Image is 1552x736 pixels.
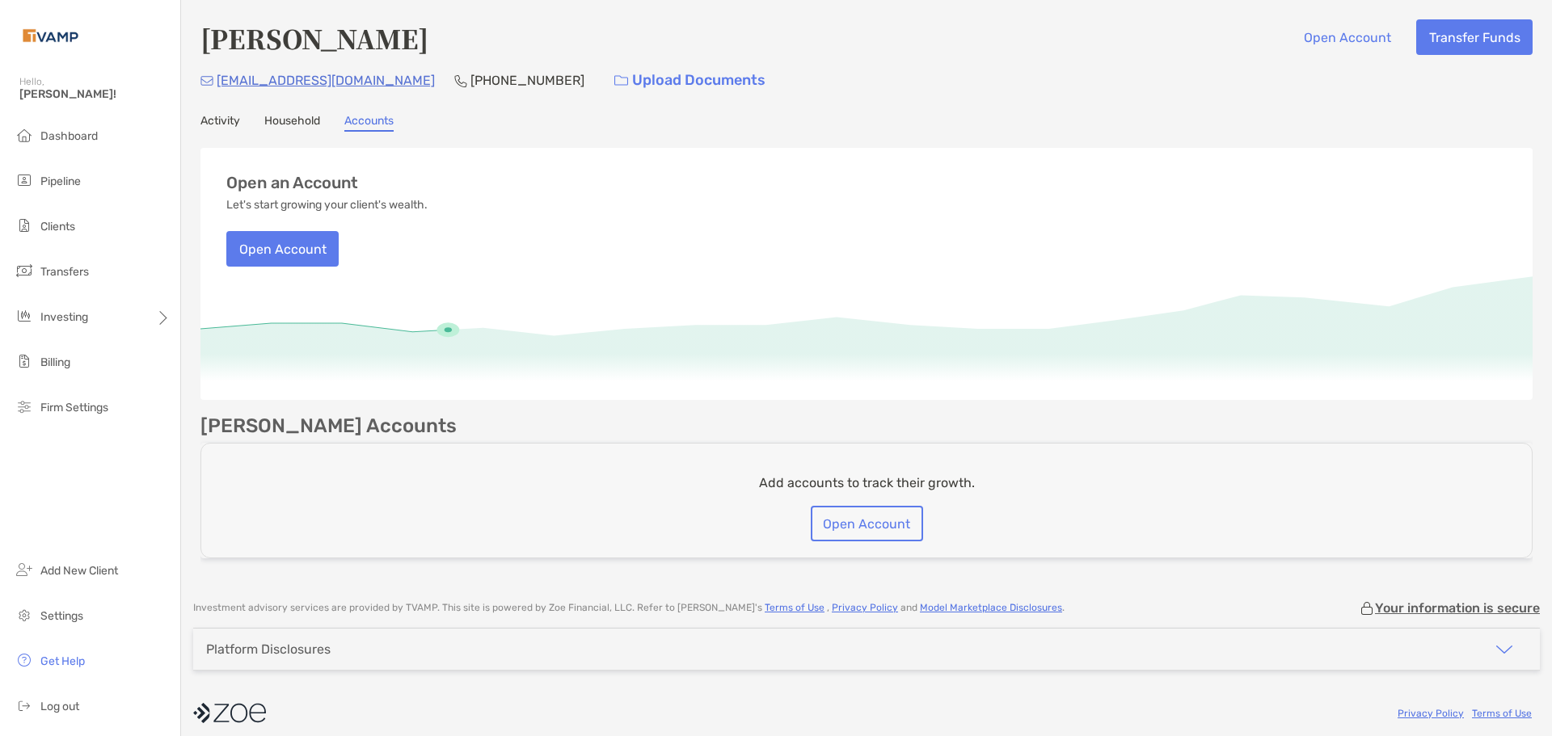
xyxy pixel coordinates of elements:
span: [PERSON_NAME]! [19,87,171,101]
span: Add New Client [40,564,118,578]
img: investing icon [15,306,34,326]
span: Investing [40,310,88,324]
img: Zoe Logo [19,6,82,65]
img: clients icon [15,216,34,235]
img: dashboard icon [15,125,34,145]
button: Open Account [811,506,923,541]
img: Phone Icon [454,74,467,87]
img: icon arrow [1495,640,1514,659]
div: Platform Disclosures [206,641,331,657]
img: button icon [614,75,628,86]
button: Transfer Funds [1416,19,1533,55]
img: firm-settings icon [15,397,34,416]
p: Your information is secure [1375,600,1540,616]
a: Terms of Use [765,602,824,613]
img: billing icon [15,351,34,371]
h3: Open an Account [226,174,358,192]
img: get-help icon [15,650,34,670]
a: Privacy Policy [832,602,898,613]
span: Clients [40,220,75,233]
img: transfers icon [15,261,34,280]
a: Activity [200,114,240,132]
p: Add accounts to track their growth. [759,473,975,493]
img: settings icon [15,605,34,625]
span: Firm Settings [40,401,108,414]
img: logout icon [15,696,34,715]
img: Email Icon [200,76,213,86]
button: Open Account [1291,19,1403,55]
a: Privacy Policy [1398,708,1464,719]
span: Log out [40,700,79,713]
span: Transfers [40,265,89,279]
a: Terms of Use [1472,708,1532,719]
a: Household [264,114,320,132]
p: [PERSON_NAME] Accounts [200,416,457,436]
p: Let's start growing your client's wealth. [226,199,428,212]
span: Settings [40,609,83,623]
a: Model Marketplace Disclosures [920,602,1062,613]
span: Billing [40,355,70,369]
button: Open Account [226,231,339,267]
h4: [PERSON_NAME] [200,19,428,57]
p: [EMAIL_ADDRESS][DOMAIN_NAME] [217,70,435,90]
p: Investment advisory services are provided by TVAMP . This site is powered by Zoe Financial, LLC. ... [193,602,1065,614]
p: [PHONE_NUMBER] [470,70,584,90]
img: pipeline icon [15,170,34,190]
a: Accounts [344,114,394,132]
a: Upload Documents [604,63,776,98]
span: Pipeline [40,175,81,188]
img: add_new_client icon [15,560,34,579]
img: company logo [193,695,266,731]
span: Dashboard [40,129,98,143]
span: Get Help [40,654,85,668]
